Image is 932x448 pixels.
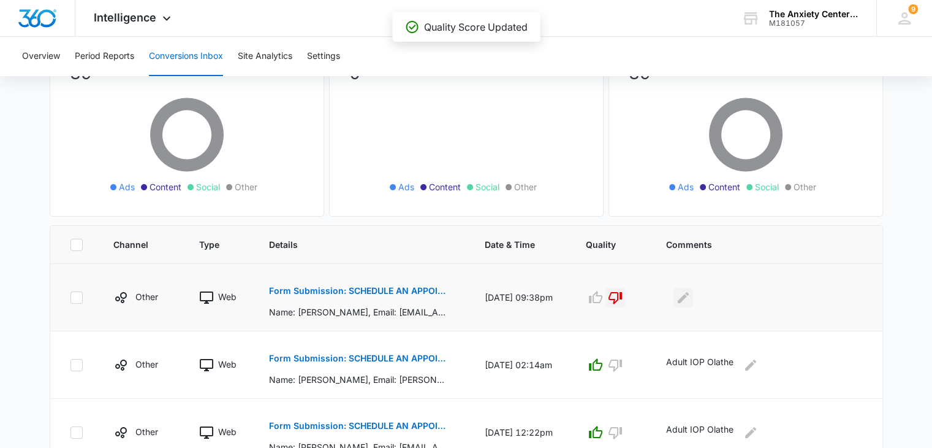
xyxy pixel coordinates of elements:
p: Name: [PERSON_NAME], Email: [EMAIL_ADDRESS][DOMAIN_NAME], Phone: [PHONE_NUMBER], Location: [PERSO... [269,306,447,319]
span: Intelligence [94,11,156,24]
p: Form Submission: SCHEDULE AN APPOINTMENT [269,354,447,363]
p: Other [135,290,158,303]
span: Ads [678,180,694,193]
div: account name [769,9,858,19]
p: Adult IOP Olathe [666,423,733,442]
span: 9 [908,4,918,14]
button: Period Reports [75,37,134,76]
div: account id [769,19,858,28]
p: Other [135,358,158,371]
div: notifications count [908,4,918,14]
span: Ads [398,180,414,193]
p: Other [135,425,158,438]
td: [DATE] 02:14am [470,331,571,399]
span: Channel [113,238,151,251]
span: Type [199,238,222,251]
p: Form Submission: SCHEDULE AN APPOINTMENT [269,422,447,430]
span: Content [150,180,181,193]
span: Other [514,180,537,193]
button: Edit Comments [741,423,760,442]
p: Quality Score Updated [424,20,528,34]
span: Ads [119,180,135,193]
p: Web [218,425,237,438]
button: Form Submission: SCHEDULE AN APPOINTMENT [269,411,447,441]
span: Content [708,180,740,193]
button: Site Analytics [238,37,292,76]
span: Date & Time [485,238,539,251]
span: Content [429,180,461,193]
span: Social [196,180,220,193]
p: Name: [PERSON_NAME], Email: [PERSON_NAME][EMAIL_ADDRESS][PERSON_NAME][DOMAIN_NAME], Phone: [PHONE... [269,373,447,386]
span: Social [475,180,499,193]
p: Web [218,358,237,371]
p: Adult IOP Olathe [666,355,733,375]
span: Other [794,180,816,193]
span: Quality [586,238,619,251]
button: Overview [22,37,60,76]
span: Social [755,180,779,193]
button: Form Submission: SCHEDULE AN APPOINTMENT [269,276,447,306]
button: Edit Comments [741,355,760,375]
p: Web [218,290,237,303]
p: Form Submission: SCHEDULE AN APPOINTMENT [269,287,447,295]
button: Edit Comments [673,288,693,307]
button: Settings [307,37,340,76]
button: Form Submission: SCHEDULE AN APPOINTMENT [269,344,447,373]
td: [DATE] 09:38pm [470,264,571,331]
span: Other [235,180,257,193]
button: Conversions Inbox [149,37,223,76]
span: Details [269,238,438,251]
span: Comments [666,238,845,251]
